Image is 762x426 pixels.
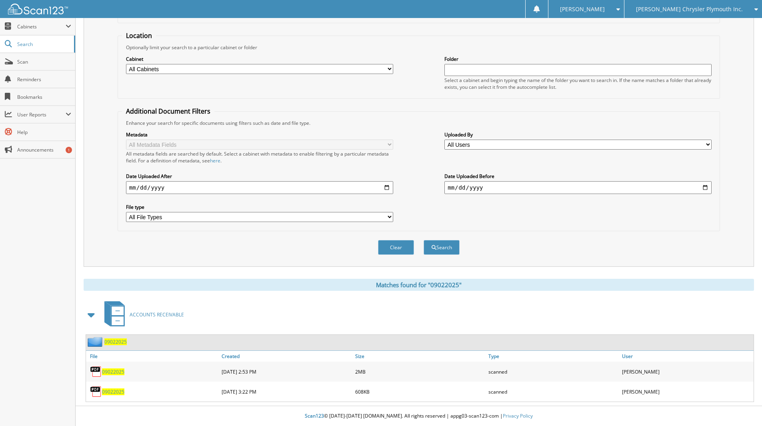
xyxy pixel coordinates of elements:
[722,388,762,426] iframe: Chat Widget
[220,384,353,400] div: [DATE] 3:22 PM
[17,111,66,118] span: User Reports
[17,129,71,136] span: Help
[17,23,66,30] span: Cabinets
[560,7,605,12] span: [PERSON_NAME]
[486,364,620,380] div: scanned
[424,240,460,255] button: Search
[353,351,487,362] a: Size
[104,338,127,345] a: 09022025
[210,157,220,164] a: here
[86,351,220,362] a: File
[8,4,68,14] img: scan123-logo-white.svg
[122,107,214,116] legend: Additional Document Filters
[636,7,743,12] span: [PERSON_NAME] Chrysler Plymouth Inc.
[90,386,102,398] img: PDF.png
[620,351,754,362] a: User
[620,364,754,380] div: [PERSON_NAME]
[17,146,71,153] span: Announcements
[353,364,487,380] div: 2MB
[102,368,124,375] a: 09022025
[100,299,184,330] a: ACCOUNTS RECEIVABLE
[122,44,716,51] div: Optionally limit your search to a particular cabinet or folder
[378,240,414,255] button: Clear
[220,364,353,380] div: [DATE] 2:53 PM
[130,311,184,318] span: ACCOUNTS RECEIVABLE
[126,173,393,180] label: Date Uploaded After
[88,337,104,347] img: folder2.png
[17,94,71,100] span: Bookmarks
[620,384,754,400] div: [PERSON_NAME]
[444,181,712,194] input: end
[17,76,71,83] span: Reminders
[444,56,712,62] label: Folder
[220,351,353,362] a: Created
[126,131,393,138] label: Metadata
[503,412,533,419] a: Privacy Policy
[353,384,487,400] div: 608KB
[444,131,712,138] label: Uploaded By
[126,204,393,210] label: File type
[444,173,712,180] label: Date Uploaded Before
[84,279,754,291] div: Matches found for "09022025"
[102,388,124,395] a: 09022025
[305,412,324,419] span: Scan123
[486,351,620,362] a: Type
[486,384,620,400] div: scanned
[17,58,71,65] span: Scan
[126,150,393,164] div: All metadata fields are searched by default. Select a cabinet with metadata to enable filtering b...
[444,77,712,90] div: Select a cabinet and begin typing the name of the folder you want to search in. If the name match...
[126,181,393,194] input: start
[122,120,716,126] div: Enhance your search for specific documents using filters such as date and file type.
[122,31,156,40] legend: Location
[126,56,393,62] label: Cabinet
[90,366,102,378] img: PDF.png
[76,406,762,426] div: © [DATE]-[DATE] [DOMAIN_NAME]. All rights reserved | appg03-scan123-com |
[66,147,72,153] div: 1
[17,41,70,48] span: Search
